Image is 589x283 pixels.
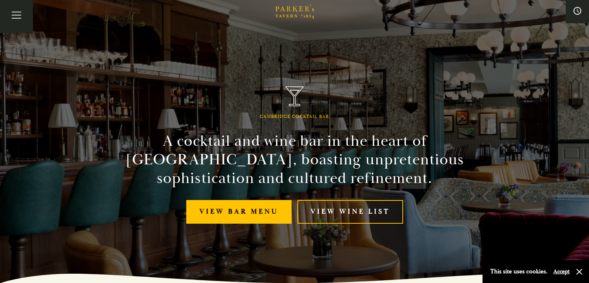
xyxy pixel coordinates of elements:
[297,200,403,224] a: View Wine List
[553,268,570,275] button: Accept
[260,114,329,119] h1: Cambridge Cocktail Bar
[490,266,548,277] p: This site uses cookies.
[186,200,292,224] a: View bar menu
[285,86,304,106] img: Parker's Tavern Brasserie Cambridge
[575,268,583,276] button: Close and accept
[118,132,471,188] h2: A cocktail and wine bar in the heart of [GEOGRAPHIC_DATA], boasting unpretentious sophistication ...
